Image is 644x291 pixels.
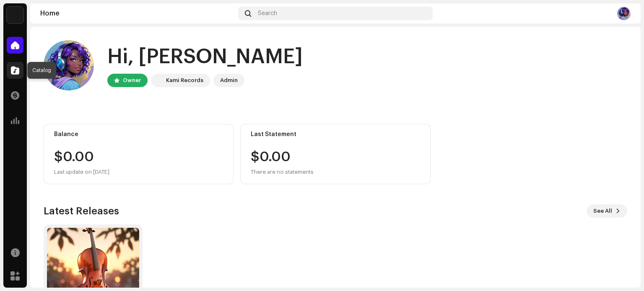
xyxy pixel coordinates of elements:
img: ad478e8b-37e6-4bae-84ac-4c80baf9587e [617,7,631,20]
div: Balance [54,131,223,138]
div: Admin [220,75,238,85]
div: Owner [123,75,141,85]
re-o-card-value: Last Statement [240,124,430,184]
button: See All [587,204,627,218]
img: 33004b37-325d-4a8b-b51f-c12e9b964943 [153,75,163,85]
div: Last Statement [251,131,420,138]
h3: Latest Releases [44,204,119,218]
span: Search [258,10,277,17]
div: Kami Records [166,75,203,85]
div: There are no statements [251,167,314,177]
div: Last update on [DATE] [54,167,223,177]
div: Hi, [PERSON_NAME] [107,44,303,70]
span: See All [593,203,612,219]
img: ad478e8b-37e6-4bae-84ac-4c80baf9587e [44,40,94,90]
img: 33004b37-325d-4a8b-b51f-c12e9b964943 [7,7,23,23]
div: Home [40,10,235,17]
re-o-card-value: Balance [44,124,234,184]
